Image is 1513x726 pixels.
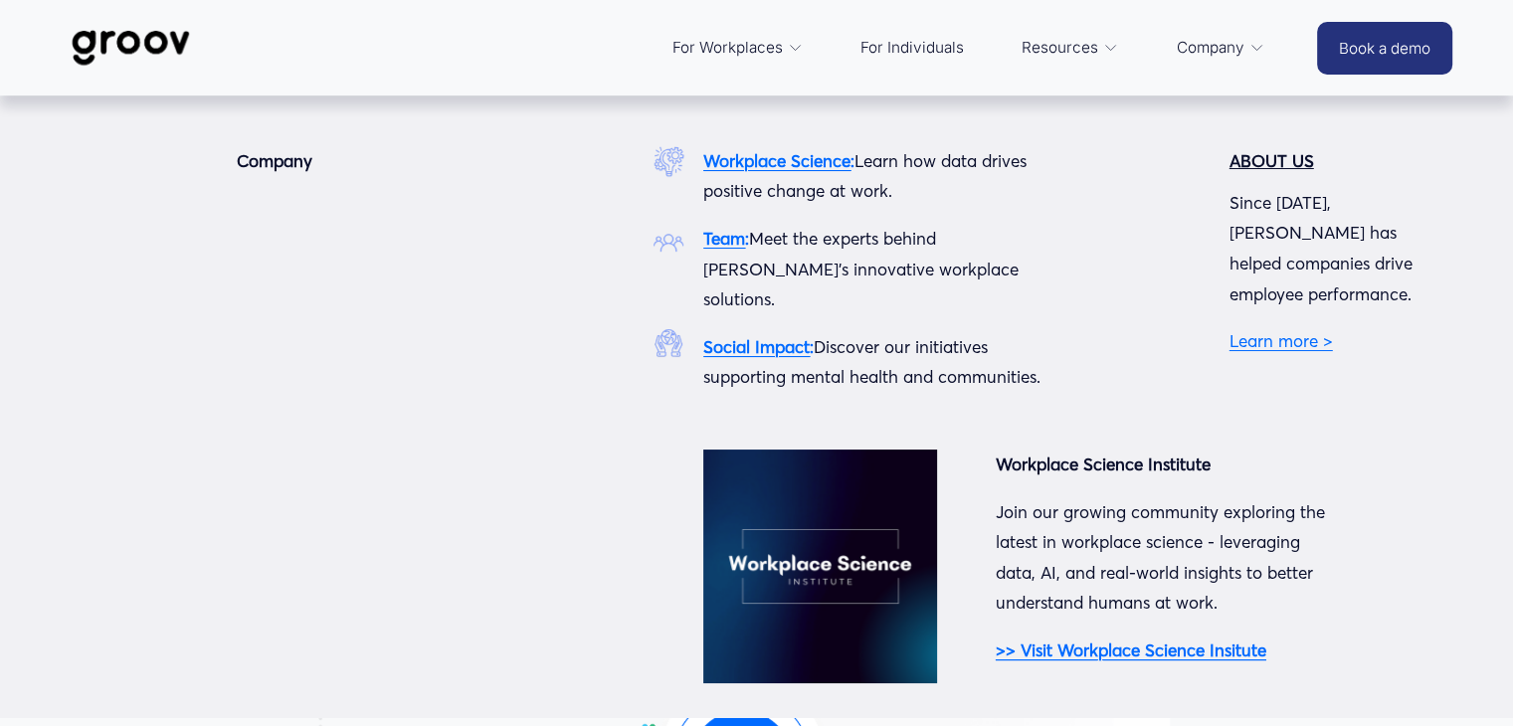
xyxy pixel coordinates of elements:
span: Company [1177,34,1244,62]
a: folder dropdown [662,24,813,72]
p: Since [DATE], [PERSON_NAME] has helped companies drive employee performance. [1229,188,1452,309]
strong: : [810,336,814,357]
p: Join our growing community exploring the latest in workplace science - leveraging data, AI, and r... [996,497,1335,619]
a: Team [703,228,745,249]
span: Resources [1022,34,1098,62]
img: Groov | Workplace Science Platform | Unlock Performance | Drive Results [61,15,201,81]
span: For Workplaces [671,34,782,62]
strong: : [745,228,749,249]
strong: Company [237,150,312,171]
a: folder dropdown [1167,24,1275,72]
p: Learn how data drives positive change at work. [703,146,1042,207]
strong: Workplace Science Institute [996,454,1211,474]
p: Discover our initiatives supporting mental health and communities. [703,332,1042,393]
a: folder dropdown [1012,24,1129,72]
a: For Individuals [851,24,974,72]
strong: ABOUT US [1229,150,1314,171]
a: Social Impact [703,336,810,357]
strong: : [851,150,854,171]
a: Workplace Science [703,150,851,171]
p: Meet the experts behind [PERSON_NAME]'s innovative workplace solutions. [703,224,1042,315]
a: >> Visit Workplace Science Insitute [996,639,1266,660]
a: Learn more > [1229,330,1333,351]
a: Book a demo [1317,22,1452,75]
